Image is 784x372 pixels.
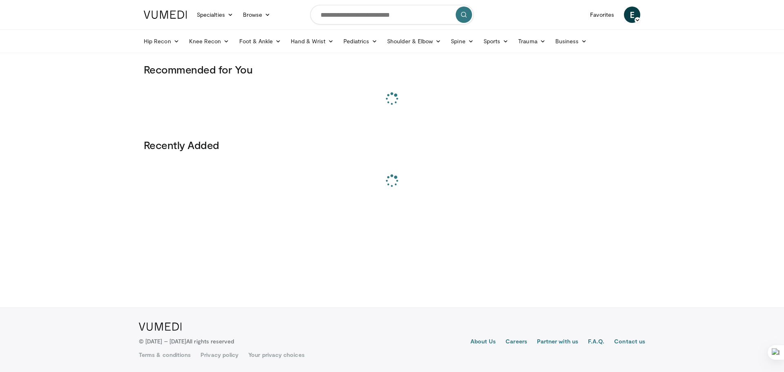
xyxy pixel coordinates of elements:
[310,5,474,25] input: Search topics, interventions
[550,33,592,49] a: Business
[513,33,550,49] a: Trauma
[200,351,238,359] a: Privacy policy
[339,33,382,49] a: Pediatrics
[234,33,286,49] a: Foot & Ankle
[192,7,238,23] a: Specialties
[184,33,234,49] a: Knee Recon
[248,351,304,359] a: Your privacy choices
[470,337,496,347] a: About Us
[139,33,184,49] a: Hip Recon
[479,33,514,49] a: Sports
[139,351,191,359] a: Terms & conditions
[624,7,640,23] a: E
[506,337,527,347] a: Careers
[382,33,446,49] a: Shoulder & Elbow
[139,337,234,345] p: © [DATE] – [DATE]
[286,33,339,49] a: Hand & Wrist
[585,7,619,23] a: Favorites
[144,138,640,151] h3: Recently Added
[186,338,234,345] span: All rights reserved
[537,337,578,347] a: Partner with us
[614,337,645,347] a: Contact us
[238,7,276,23] a: Browse
[588,337,604,347] a: F.A.Q.
[139,323,182,331] img: VuMedi Logo
[144,11,187,19] img: VuMedi Logo
[446,33,478,49] a: Spine
[144,63,640,76] h3: Recommended for You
